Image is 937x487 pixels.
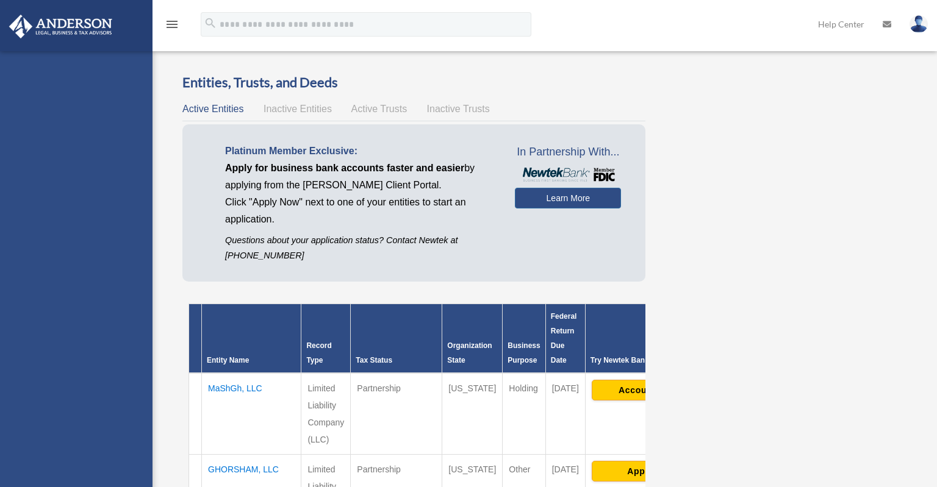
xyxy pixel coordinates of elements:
span: Apply for business bank accounts faster and easier [225,163,464,173]
div: Try Newtek Bank [591,353,712,368]
th: Record Type [301,304,351,374]
span: In Partnership With... [515,143,621,162]
p: by applying from the [PERSON_NAME] Client Portal. [225,160,497,194]
th: Federal Return Due Date [545,304,585,374]
td: MaShGh, LLC [202,373,301,455]
a: menu [165,21,179,32]
h3: Entities, Trusts, and Deeds [182,73,645,92]
td: [US_STATE] [442,373,503,455]
img: Anderson Advisors Platinum Portal [5,15,116,38]
td: Holding [503,373,545,455]
span: Active Entities [182,104,243,114]
span: Active Trusts [351,104,407,114]
i: search [204,16,217,30]
button: Apply Now [592,461,711,482]
td: [DATE] [545,373,585,455]
a: Learn More [515,188,621,208]
th: Business Purpose [503,304,545,374]
button: Account Login [592,380,711,400]
p: Questions about your application status? Contact Newtek at [PHONE_NUMBER] [225,233,497,263]
img: NewtekBankLogoSM.png [521,168,615,182]
th: Entity Name [202,304,301,374]
p: Platinum Member Exclusive: [225,143,497,160]
p: Click "Apply Now" next to one of your entities to start an application. [225,194,497,228]
a: Account Login [592,385,711,394]
th: Organization State [442,304,503,374]
td: Partnership [351,373,442,455]
span: Inactive Trusts [427,104,490,114]
span: Inactive Entities [264,104,332,114]
th: Tax Status [351,304,442,374]
td: Limited Liability Company (LLC) [301,373,351,455]
img: User Pic [910,15,928,33]
i: menu [165,17,179,32]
